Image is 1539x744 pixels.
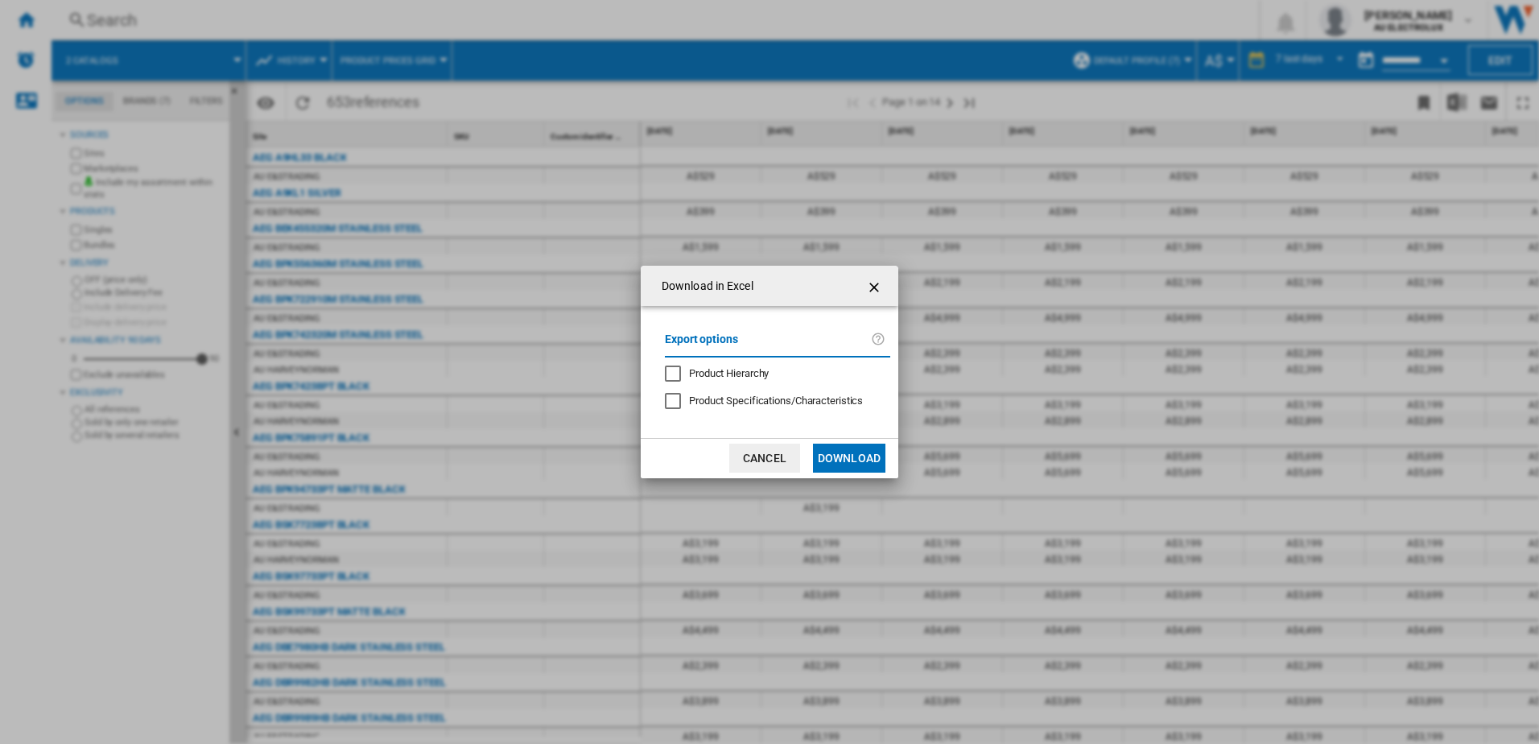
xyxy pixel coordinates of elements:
span: Product Specifications/Characteristics [689,395,863,407]
button: getI18NText('BUTTONS.CLOSE_DIALOG') [860,270,892,302]
div: Only applies to Category View [689,394,863,408]
span: Product Hierarchy [689,367,769,379]
md-checkbox: Product Hierarchy [665,366,877,381]
label: Export options [665,330,871,360]
button: Download [813,444,885,473]
ng-md-icon: getI18NText('BUTTONS.CLOSE_DIALOG') [866,278,885,297]
button: Cancel [729,444,800,473]
h4: Download in Excel [654,279,753,295]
